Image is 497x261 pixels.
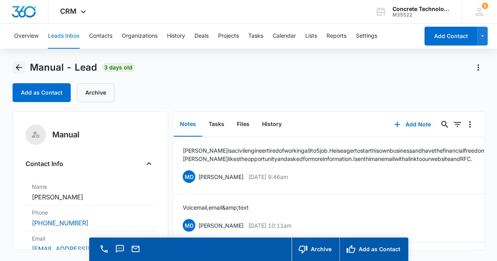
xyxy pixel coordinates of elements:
[482,3,488,9] div: notifications count
[52,129,79,141] h5: Manual
[14,24,39,49] button: Overview
[13,83,71,102] button: Add as Contact
[32,183,149,191] label: Name
[464,118,476,131] button: Overflow Menu
[248,24,263,49] button: Tasks
[231,112,256,137] button: Files
[326,24,347,49] button: Reports
[194,24,209,49] button: Deals
[424,27,477,46] button: Add Contact
[198,221,244,230] p: [PERSON_NAME]
[32,234,149,243] label: Email
[305,24,317,49] button: Lists
[32,192,149,202] dd: [PERSON_NAME]
[26,159,63,168] h4: Contact Info
[114,248,125,255] a: Text
[386,115,438,134] button: Add Note
[339,237,408,261] button: Add as Contact
[256,112,288,137] button: History
[183,203,249,212] p: Voicemail, email &amp; text
[143,157,155,170] button: Close
[273,24,296,49] button: Calendar
[130,248,141,255] a: Email
[174,112,202,137] button: Notes
[48,24,80,49] button: Leads Inbox
[167,24,185,49] button: History
[13,61,25,74] button: Back
[248,221,292,230] p: [DATE] 10:11am
[99,248,110,255] a: Call
[438,118,451,131] button: Search...
[122,24,158,49] button: Organizations
[26,231,156,257] div: Email[EMAIL_ADDRESS][DOMAIN_NAME]
[183,219,195,232] span: MD
[202,112,231,137] button: Tasks
[356,24,377,49] button: Settings
[89,24,112,49] button: Contacts
[77,83,114,102] button: Archive
[198,173,244,181] p: [PERSON_NAME]
[392,12,450,18] div: account id
[183,170,195,183] span: MD
[482,3,488,9] span: 5
[248,173,288,181] p: [DATE] 9:46am
[392,6,450,12] div: account name
[32,244,110,254] a: [EMAIL_ADDRESS][DOMAIN_NAME]
[292,237,339,261] button: Archive
[114,243,125,254] button: Text
[32,208,149,217] label: Phone
[26,179,156,205] div: Name[PERSON_NAME]
[218,24,239,49] button: Projects
[32,218,88,228] a: [PHONE_NUMBER]
[130,243,141,254] button: Email
[99,243,110,254] button: Call
[472,61,484,74] button: Actions
[30,62,97,73] span: Manual - Lead
[451,118,464,131] button: Filters
[26,205,156,231] div: Phone[PHONE_NUMBER]
[102,63,135,72] span: 3 days old
[60,7,77,15] span: CRM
